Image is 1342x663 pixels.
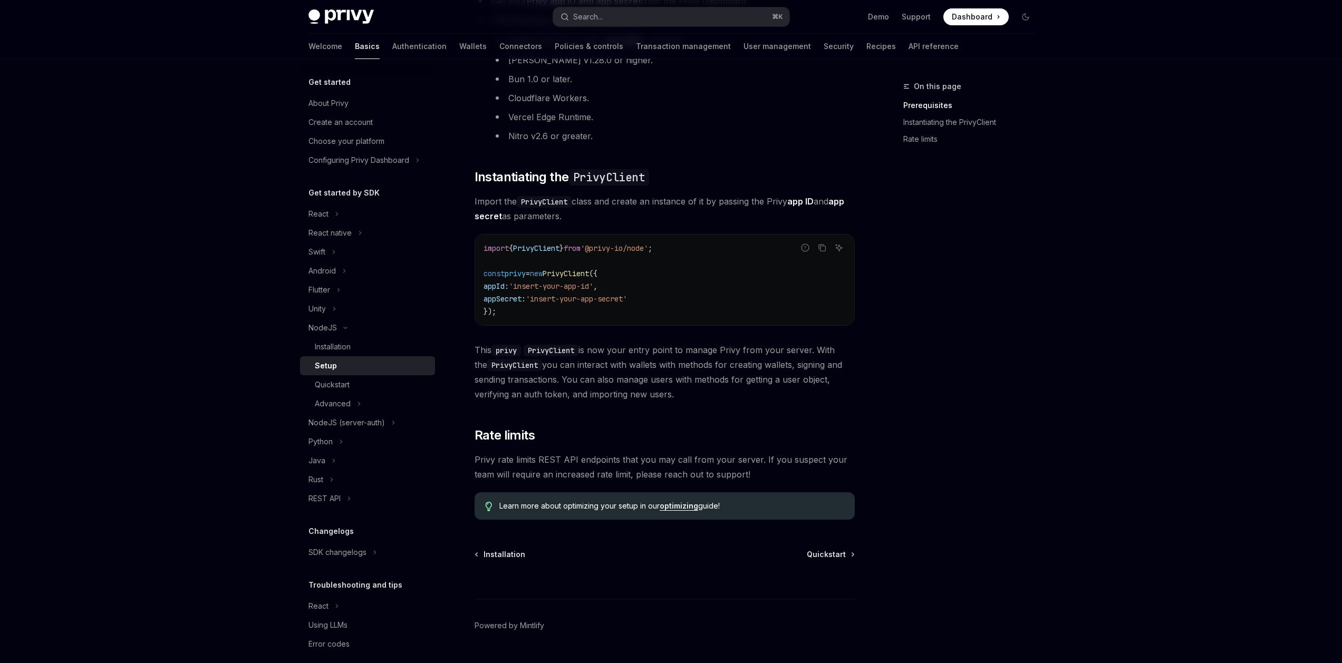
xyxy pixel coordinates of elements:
[648,243,652,253] span: ;
[787,196,814,207] strong: app ID
[902,12,931,22] a: Support
[300,261,435,280] button: Toggle Android section
[308,135,384,148] div: Choose your platform
[308,473,323,486] div: Rust
[300,432,435,451] button: Toggle Python section
[807,549,846,560] span: Quickstart
[475,620,544,631] a: Powered by Mintlify
[475,169,649,186] span: Instantiating the
[868,12,889,22] a: Demo
[505,269,526,278] span: privy
[484,549,525,560] span: Installation
[308,546,366,559] div: SDK changelogs
[543,269,589,278] span: PrivyClient
[559,243,564,253] span: }
[308,116,373,129] div: Create an account
[308,525,354,538] h5: Changelogs
[491,345,521,356] code: privy
[475,194,855,223] span: Import the class and create an instance of it by passing the Privy and as parameters.
[300,318,435,337] button: Toggle NodeJS section
[300,223,435,242] button: Toggle React native section
[300,375,435,394] a: Quickstart
[744,34,811,59] a: User management
[300,113,435,132] a: Create an account
[300,413,435,432] button: Toggle NodeJS (server-auth) section
[308,454,325,467] div: Java
[530,269,543,278] span: new
[903,97,1042,114] a: Prerequisites
[555,34,623,59] a: Policies & controls
[308,619,347,631] div: Using LLMs
[300,242,435,261] button: Toggle Swift section
[564,243,581,253] span: from
[815,241,829,255] button: Copy the contents from the code block
[355,34,380,59] a: Basics
[315,359,337,372] div: Setup
[300,280,435,299] button: Toggle Flutter section
[943,8,1009,25] a: Dashboard
[909,34,959,59] a: API reference
[315,378,350,391] div: Quickstart
[487,359,542,371] code: PrivyClient
[308,265,336,277] div: Android
[484,281,509,291] span: appId:
[475,452,855,482] span: Privy rate limits REST API endpoints that you may call from your server. If you suspect your team...
[573,11,603,23] div: Search...
[484,294,526,304] span: appSecret:
[517,196,572,208] code: PrivyClient
[914,80,961,93] span: On this page
[300,151,435,170] button: Toggle Configuring Privy Dashboard section
[485,502,493,511] svg: Tip
[300,451,435,470] button: Toggle Java section
[509,243,513,253] span: {
[866,34,896,59] a: Recipes
[308,34,342,59] a: Welcome
[308,416,385,429] div: NodeJS (server-auth)
[593,281,597,291] span: ,
[308,492,341,505] div: REST API
[308,579,402,591] h5: Troubleshooting and tips
[589,269,597,278] span: ({
[660,501,698,511] a: optimizing
[499,501,844,511] span: Learn more about optimizing your setup in our guide!
[308,284,330,296] div: Flutter
[308,321,337,334] div: NodeJS
[1017,8,1034,25] button: Toggle dark mode
[300,470,435,489] button: Toggle Rust section
[513,243,559,253] span: PrivyClient
[308,154,409,167] div: Configuring Privy Dashboard
[476,549,525,560] a: Installation
[308,208,329,220] div: React
[300,489,435,508] button: Toggle REST API section
[526,269,530,278] span: =
[300,394,435,413] button: Toggle Advanced section
[952,12,992,22] span: Dashboard
[300,543,435,562] button: Toggle SDK changelogs section
[300,635,435,654] a: Error codes
[300,204,435,223] button: Toggle React section
[300,299,435,318] button: Toggle Unity section
[459,34,487,59] a: Wallets
[475,343,855,402] span: This is now your entry point to manage Privy from your server. With the you can interact with wal...
[491,129,855,143] li: Nitro v2.6 or greater.
[308,638,350,650] div: Error codes
[308,187,380,199] h5: Get started by SDK
[526,294,627,304] span: 'insert-your-app-secret'
[824,34,854,59] a: Security
[832,241,846,255] button: Ask AI
[484,243,509,253] span: import
[300,132,435,151] a: Choose your platform
[308,9,374,24] img: dark logo
[491,91,855,105] li: Cloudflare Workers.
[308,435,333,448] div: Python
[491,72,855,86] li: Bun 1.0 or later.
[509,281,593,291] span: 'insert-your-app-id'
[491,110,855,124] li: Vercel Edge Runtime.
[569,169,649,186] code: PrivyClient
[772,13,783,21] span: ⌘ K
[300,356,435,375] a: Setup
[553,7,789,26] button: Open search
[636,34,731,59] a: Transaction management
[315,397,351,410] div: Advanced
[499,34,542,59] a: Connectors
